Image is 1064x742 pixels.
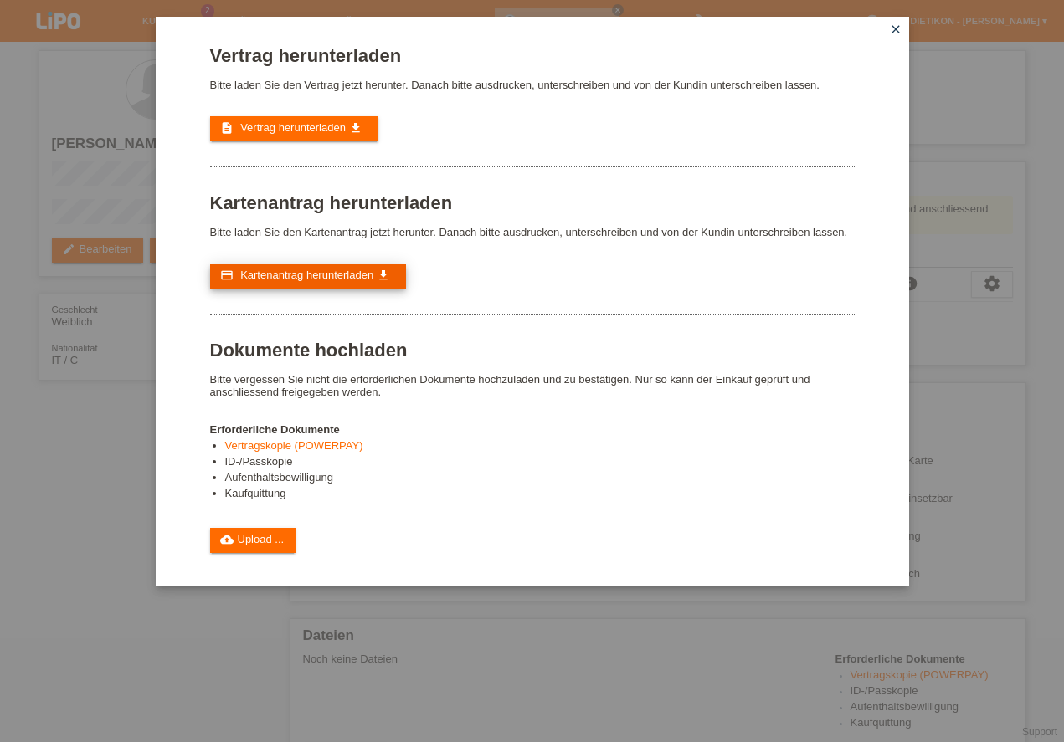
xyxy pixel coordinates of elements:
a: cloud_uploadUpload ... [210,528,296,553]
i: get_app [349,121,362,135]
span: Kartenantrag herunterladen [240,269,373,281]
li: ID-/Passkopie [225,455,855,471]
span: Vertrag herunterladen [240,121,346,134]
a: credit_card Kartenantrag herunterladen get_app [210,264,406,289]
h1: Dokumente hochladen [210,340,855,361]
a: Vertragskopie (POWERPAY) [225,439,363,452]
a: description Vertrag herunterladen get_app [210,116,378,141]
li: Aufenthaltsbewilligung [225,471,855,487]
i: close [889,23,902,36]
h4: Erforderliche Dokumente [210,423,855,436]
a: close [885,21,907,40]
i: description [220,121,234,135]
i: cloud_upload [220,533,234,546]
p: Bitte vergessen Sie nicht die erforderlichen Dokumente hochzuladen und zu bestätigen. Nur so kann... [210,373,855,398]
h1: Kartenantrag herunterladen [210,192,855,213]
i: credit_card [220,269,234,282]
p: Bitte laden Sie den Vertrag jetzt herunter. Danach bitte ausdrucken, unterschreiben und von der K... [210,79,855,91]
li: Kaufquittung [225,487,855,503]
p: Bitte laden Sie den Kartenantrag jetzt herunter. Danach bitte ausdrucken, unterschreiben und von ... [210,226,855,238]
i: get_app [377,269,390,282]
h1: Vertrag herunterladen [210,45,855,66]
